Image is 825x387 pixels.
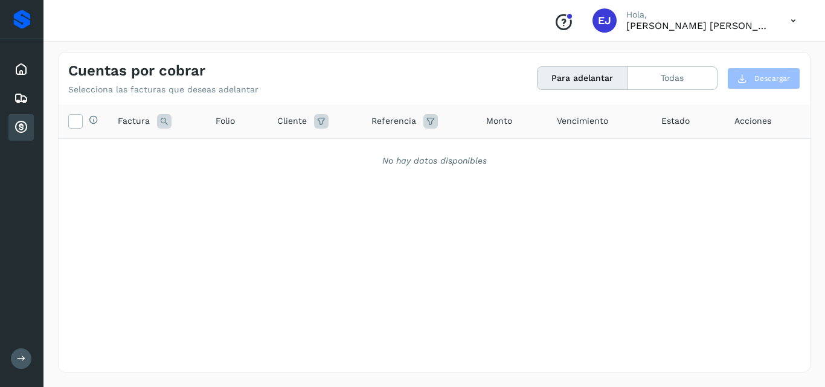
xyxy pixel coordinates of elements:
[8,85,34,112] div: Embarques
[628,67,717,89] button: Todas
[216,115,235,127] span: Folio
[734,115,771,127] span: Acciones
[538,67,628,89] button: Para adelantar
[8,56,34,83] div: Inicio
[754,73,790,84] span: Descargar
[557,115,608,127] span: Vencimiento
[8,114,34,141] div: Cuentas por cobrar
[626,10,771,20] p: Hola,
[727,68,800,89] button: Descargar
[626,20,771,31] p: Efrain Jose Vega Rodriguez
[277,115,307,127] span: Cliente
[74,155,794,167] div: No hay datos disponibles
[486,115,512,127] span: Monto
[68,85,258,95] p: Selecciona las facturas que deseas adelantar
[661,115,690,127] span: Estado
[68,62,205,80] h4: Cuentas por cobrar
[371,115,416,127] span: Referencia
[118,115,150,127] span: Factura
